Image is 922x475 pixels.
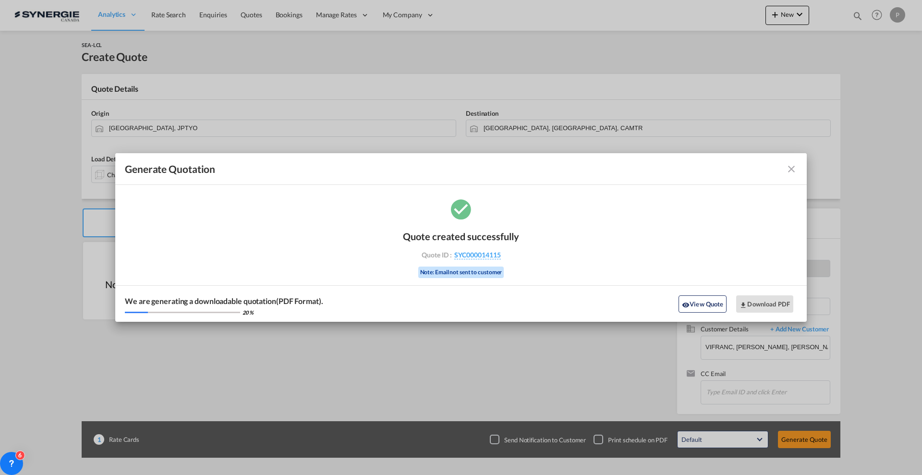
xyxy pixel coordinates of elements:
[418,267,504,279] div: Note: Email not sent to customer
[243,309,254,316] div: 20 %
[682,301,690,309] md-icon: icon-eye
[449,197,473,221] md-icon: icon-checkbox-marked-circle
[736,295,793,313] button: Download PDF
[786,163,797,175] md-icon: icon-close fg-AAA8AD cursor m-0
[403,231,519,242] div: Quote created successfully
[454,251,501,259] span: SYC000014115
[679,295,727,313] button: icon-eyeView Quote
[125,296,323,306] div: We are generating a downloadable quotation(PDF Format).
[115,153,807,322] md-dialog: Generate Quotation Quote ...
[405,251,517,259] div: Quote ID :
[740,301,747,309] md-icon: icon-download
[125,163,215,175] span: Generate Quotation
